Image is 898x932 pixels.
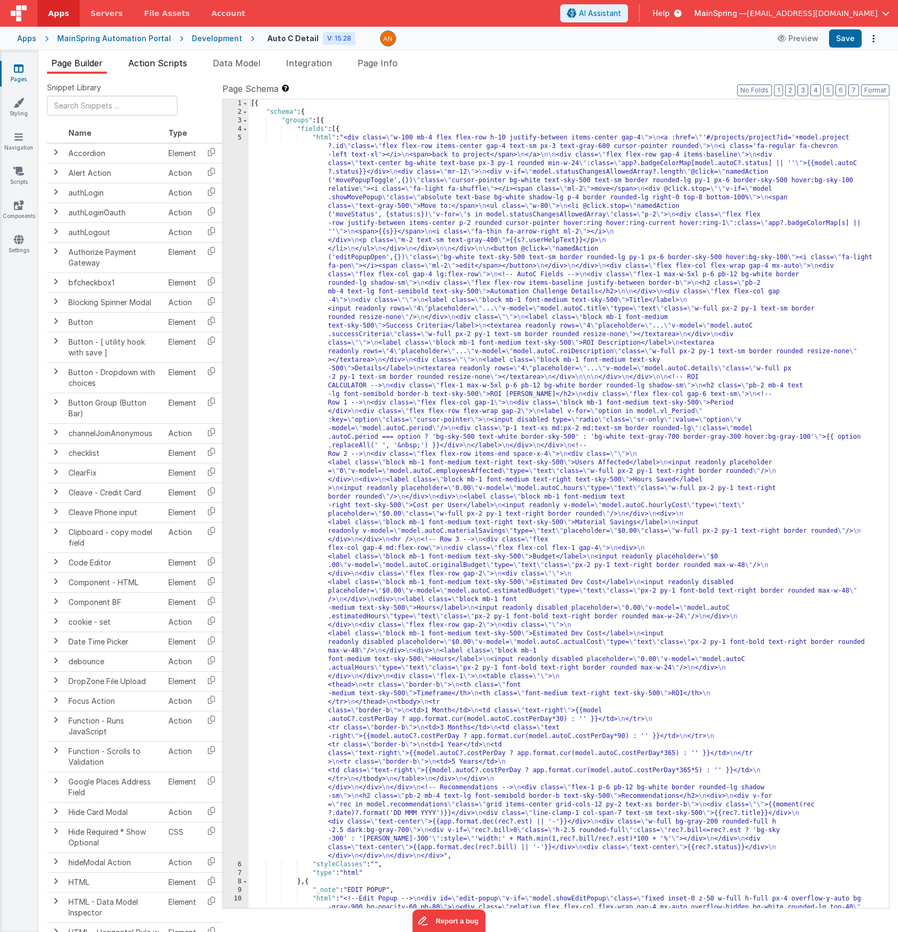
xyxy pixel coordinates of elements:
td: Alert Action [64,163,164,183]
span: Integration [286,58,332,68]
td: Date Time Picker [64,632,164,651]
button: 6 [835,84,846,96]
td: Element [164,671,200,691]
td: Element [164,312,200,332]
td: Element [164,443,200,463]
td: Element [164,572,200,592]
td: Focus Action [64,691,164,711]
td: Authorize Payment Gateway [64,242,164,273]
td: Action [164,522,200,553]
span: Action Scripts [128,58,187,68]
button: 5 [823,84,833,96]
td: Button - [ utility hook with save ] [64,332,164,362]
td: Hide Required * Show Optional [64,822,164,852]
img: 63cd5caa8a31f9d016618d4acf466499 [381,31,396,46]
button: 1 [774,84,783,96]
td: CSS [164,822,200,852]
span: Name [68,128,91,137]
td: Action [164,292,200,312]
td: Button - Dropdown with choices [64,362,164,393]
span: Page Schema [222,82,278,95]
button: 7 [848,84,859,96]
td: HTML [64,872,164,892]
td: Component BF [64,592,164,612]
td: Action [164,802,200,822]
button: Format [861,84,889,96]
div: 8 [223,877,249,886]
td: Action [164,691,200,711]
div: MainSpring Automation Portal [57,33,171,44]
td: Element [164,362,200,393]
div: 3 [223,116,249,125]
td: bfcheckbox1 [64,273,164,292]
td: Element [164,393,200,423]
td: Google Places Address Field [64,772,164,802]
td: Action [164,612,200,632]
button: MainSpring — [EMAIL_ADDRESS][DOMAIN_NAME] [694,8,889,19]
td: Code Editor [64,553,164,572]
span: Page Builder [51,58,103,68]
td: Function - Runs JavaScript [64,711,164,741]
td: Blocking Spinner Modal [64,292,164,312]
td: Element [164,553,200,572]
td: Action [164,222,200,242]
td: Element [164,273,200,292]
td: Action [164,651,200,671]
span: Servers [90,8,122,19]
span: [EMAIL_ADDRESS][DOMAIN_NAME] [747,8,878,19]
td: Element [164,483,200,502]
span: Apps [48,8,69,19]
td: Element [164,892,200,922]
td: Action [164,423,200,443]
div: 1 [223,99,249,108]
button: No Folds [737,84,772,96]
td: Button [64,312,164,332]
td: Element [164,632,200,651]
td: cookie - set [64,612,164,632]
div: Apps [17,33,36,44]
span: Data Model [213,58,260,68]
span: File Assets [144,8,190,19]
td: Action [164,183,200,203]
div: 2 [223,108,249,116]
input: Search Snippets ... [47,96,177,115]
td: Cleave - Credit Card [64,483,164,502]
td: Button Group (Button Bar) [64,393,164,423]
td: Accordion [64,143,164,164]
td: Function - Scrolls to Validation [64,741,164,772]
td: Action [164,741,200,772]
td: checklist [64,443,164,463]
span: MainSpring — [694,8,747,19]
td: Element [164,332,200,362]
td: Element [164,502,200,522]
td: Element [164,872,200,892]
td: Action [164,163,200,183]
td: Component - HTML [64,572,164,592]
td: DropZone File Upload [64,671,164,691]
span: Snippet Library [47,82,101,93]
div: 7 [223,869,249,877]
td: Cleave Phone input [64,502,164,522]
td: Element [164,242,200,273]
td: channelJoinAnonymous [64,423,164,443]
td: Action [164,203,200,222]
h4: Auto C Detail [267,34,319,42]
span: Type [168,128,187,137]
td: authLoginOauth [64,203,164,222]
span: Page Info [358,58,398,68]
td: Element [164,772,200,802]
td: Action [164,852,200,872]
td: HTML - Data Model Inspector [64,892,164,922]
button: Options [866,31,881,46]
td: authLogout [64,222,164,242]
span: AI Assistant [579,8,621,19]
button: Save [829,29,862,48]
td: Hide Card Modal [64,802,164,822]
td: Element [164,463,200,483]
td: authLogin [64,183,164,203]
button: 2 [785,84,795,96]
button: Preview [771,30,825,47]
button: 4 [810,84,821,96]
td: Element [164,592,200,612]
td: hideModal Action [64,852,164,872]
